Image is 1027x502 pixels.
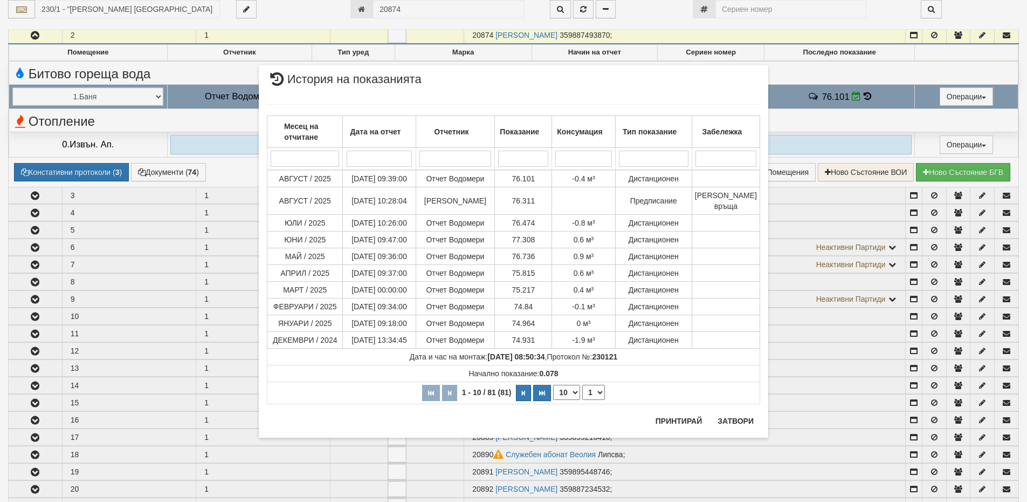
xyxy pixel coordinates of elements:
td: [DATE] 09:36:00 [343,248,416,264]
select: Страница номер [582,385,605,400]
strong: 230121 [592,352,618,361]
th: Забележка: No sort applied, activate to apply an ascending sort [692,116,760,147]
td: Отчет Водомери [416,298,495,315]
td: Предписание [615,187,692,214]
span: 74.931 [512,336,535,344]
span: -0.1 м³ [572,302,595,311]
strong: 0.078 [540,369,559,378]
button: Принтирай [649,412,708,430]
td: АПРИЛ / 2025 [267,264,343,281]
td: Дистанционен [615,231,692,248]
td: ФЕВРУАРИ / 2025 [267,298,343,315]
span: Начално показание: [468,369,558,378]
td: Дистанционен [615,298,692,315]
span: 76.736 [512,252,535,261]
span: Дата и час на монтаж: [410,352,545,361]
span: 0 м³ [576,319,590,328]
span: -1.9 м³ [572,336,595,344]
span: 0.6 м³ [574,269,594,277]
b: Месец на отчитане [284,122,319,141]
span: 76.474 [512,219,535,227]
td: , [267,348,760,365]
td: [DATE] 10:28:04 [343,187,416,214]
span: 0.9 м³ [574,252,594,261]
td: Дистанционен [615,331,692,348]
strong: [DATE] 08:50:34 [487,352,544,361]
td: ЯНУАРИ / 2025 [267,315,343,331]
td: ДЕКЕМВРИ / 2024 [267,331,343,348]
span: 75.217 [512,286,535,294]
td: Отчет Водомери [416,248,495,264]
b: Тип показание [623,127,677,136]
td: Отчет Водомери [416,264,495,281]
span: 77.308 [512,235,535,244]
td: [DATE] 13:34:45 [343,331,416,348]
b: Дата на отчет [350,127,401,136]
td: Дистанционен [615,264,692,281]
td: [DATE] 00:00:00 [343,281,416,298]
th: Дата на отчет: No sort applied, activate to apply an ascending sort [343,116,416,147]
td: МАЙ / 2025 [267,248,343,264]
td: Дистанционен [615,281,692,298]
th: Тип показание: No sort applied, activate to apply an ascending sort [615,116,692,147]
span: 74.964 [512,319,535,328]
span: 76.101 [512,174,535,183]
td: Отчет Водомери [416,315,495,331]
td: [DATE] 10:26:00 [343,214,416,231]
td: Дистанционен [615,315,692,331]
select: Брой редове на страница [553,385,580,400]
span: 75.815 [512,269,535,277]
td: [DATE] 09:47:00 [343,231,416,248]
td: АВГУСТ / 2025 [267,170,343,187]
span: [PERSON_NAME] връща [695,191,757,211]
b: Забележка [702,127,742,136]
button: Предишна страница [442,385,457,401]
span: История на показанията [267,73,422,93]
span: 1 - 10 / 81 (81) [459,388,514,397]
th: Консумация: No sort applied, activate to apply an ascending sort [552,116,615,147]
td: МАРТ / 2025 [267,281,343,298]
td: [DATE] 09:34:00 [343,298,416,315]
td: Отчет Водомери [416,231,495,248]
b: Показание [500,127,539,136]
b: Консумация [557,127,602,136]
td: ЮНИ / 2025 [267,231,343,248]
span: 0.6 м³ [574,235,594,244]
td: ЮЛИ / 2025 [267,214,343,231]
td: Отчет Водомери [416,214,495,231]
td: Дистанционен [615,170,692,187]
td: АВГУСТ / 2025 [267,187,343,214]
td: Отчет Водомери [416,331,495,348]
span: -0.4 м³ [572,174,595,183]
td: Дистанционен [615,214,692,231]
span: Протокол №: [547,352,617,361]
span: 74.84 [514,302,533,311]
td: Дистанционен [615,248,692,264]
td: Отчет Водомери [416,170,495,187]
button: Следваща страница [516,385,531,401]
span: 0.4 м³ [574,286,594,294]
td: Отчет Водомери [416,281,495,298]
th: Месец на отчитане: No sort applied, activate to apply an ascending sort [267,116,343,147]
b: Отчетник [434,127,468,136]
button: Затвори [711,412,760,430]
th: Показание: No sort applied, activate to apply an ascending sort [495,116,552,147]
th: Отчетник: No sort applied, activate to apply an ascending sort [416,116,495,147]
td: [DATE] 09:18:00 [343,315,416,331]
button: Последна страница [533,385,551,401]
td: [DATE] 09:39:00 [343,170,416,187]
button: Първа страница [422,385,440,401]
td: [DATE] 09:37:00 [343,264,416,281]
span: -0.8 м³ [572,219,595,227]
td: [PERSON_NAME] [416,187,495,214]
span: 76.311 [512,196,535,205]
